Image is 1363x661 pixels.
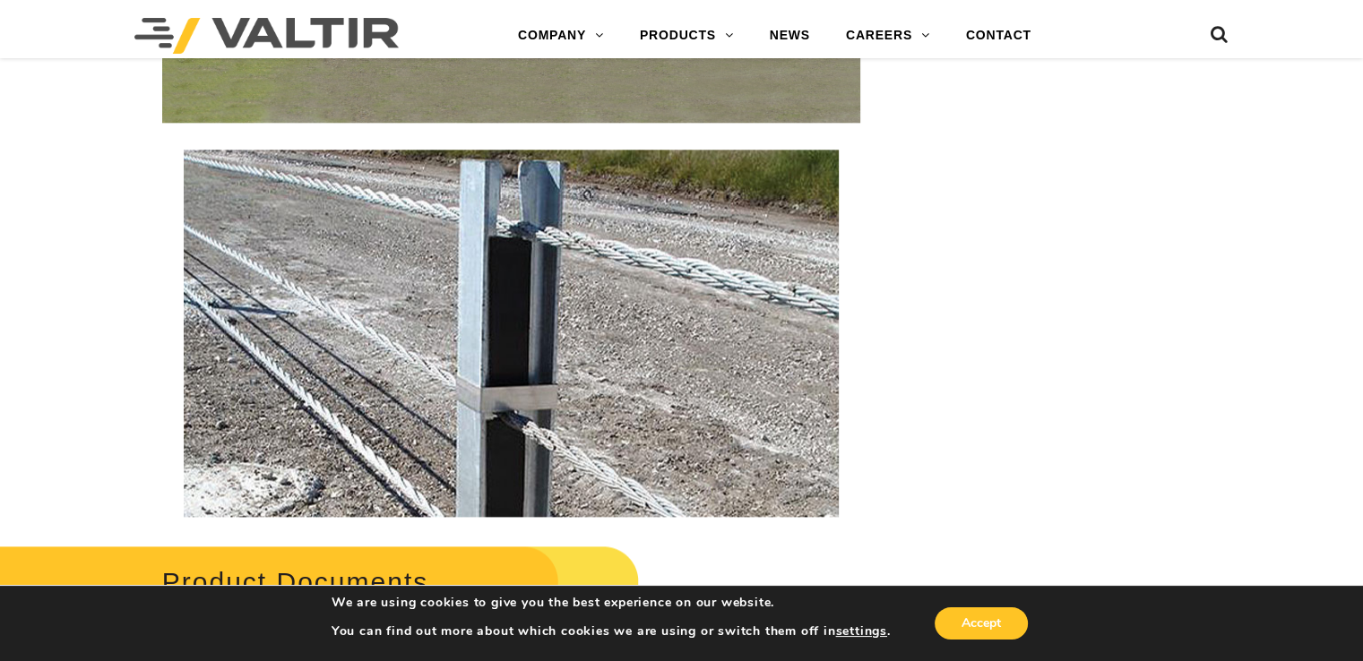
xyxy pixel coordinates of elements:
[134,18,399,54] img: Valtir
[752,18,828,54] a: NEWS
[332,595,891,611] p: We are using cookies to give you the best experience on our website.
[835,623,886,640] button: settings
[948,18,1049,54] a: CONTACT
[332,623,891,640] p: You can find out more about which cookies we are using or switch them off in .
[500,18,622,54] a: COMPANY
[935,607,1028,640] button: Accept
[828,18,948,54] a: CAREERS
[622,18,752,54] a: PRODUCTS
